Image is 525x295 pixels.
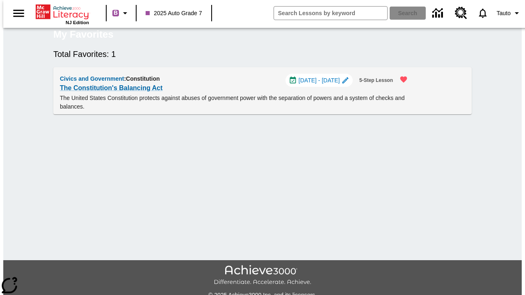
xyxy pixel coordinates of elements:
[60,82,162,94] a: The Constitution's Balancing Act
[36,3,89,25] div: Home
[7,1,31,25] button: Open side menu
[395,70,413,88] button: Remove from Favorites
[124,75,160,82] span: : Constitution
[109,6,133,20] button: Boost Class color is purple. Change class color
[450,2,472,24] a: Resource Center, Will open in new tab
[53,28,114,41] h5: My Favorites
[114,8,118,18] span: B
[66,20,89,25] span: NJ Edition
[146,9,202,18] span: 2025 Auto Grade 7
[60,75,124,82] span: Civics and Government
[214,265,311,286] img: Achieve3000 Differentiate Accelerate Achieve
[359,76,393,85] span: 5-Step Lesson
[493,6,525,20] button: Profile/Settings
[427,2,450,25] a: Data Center
[274,7,387,20] input: search field
[472,2,493,24] a: Notifications
[285,74,353,87] div: Sep 03 - Sep 03 Choose Dates
[60,94,413,111] p: The United States Constitution protects against abuses of government power with the separation of...
[53,48,472,61] h6: Total Favorites: 1
[356,74,396,87] button: 5-Step Lesson
[36,4,89,20] a: Home
[299,76,340,85] span: [DATE] - [DATE]
[497,9,511,18] span: Tauto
